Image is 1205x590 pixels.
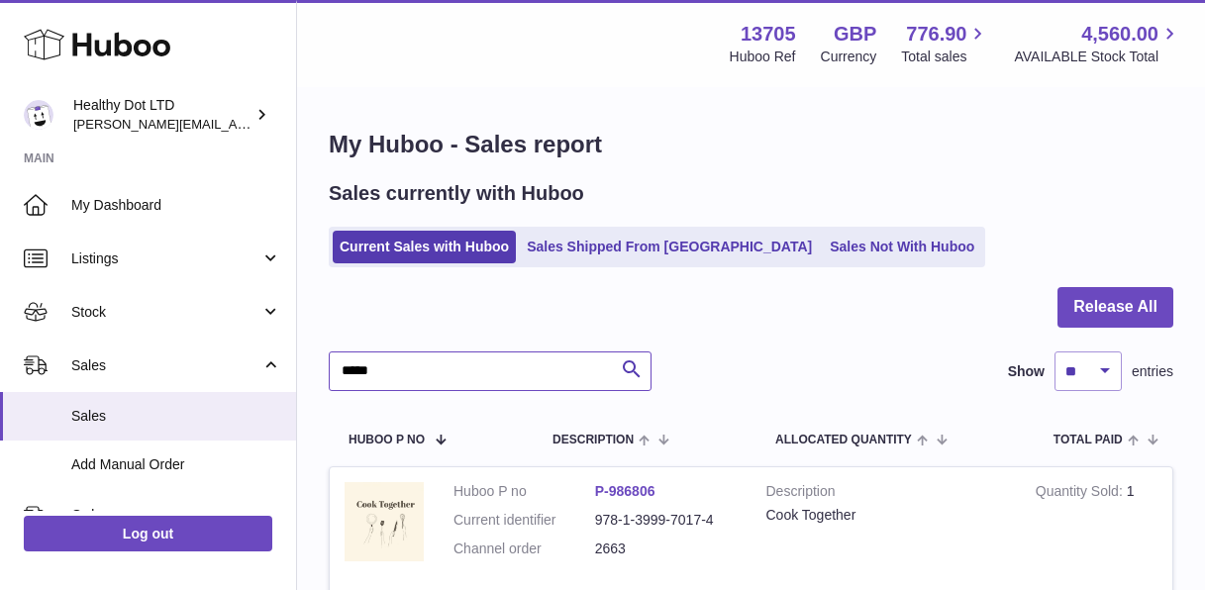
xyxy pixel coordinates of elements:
[1021,467,1172,583] td: 1
[595,540,737,558] dd: 2663
[333,231,516,263] a: Current Sales with Huboo
[71,249,260,268] span: Listings
[595,511,737,530] dd: 978-1-3999-7017-4
[24,100,53,130] img: Dorothy@healthydot.com
[329,129,1173,160] h1: My Huboo - Sales report
[71,407,281,426] span: Sales
[823,231,981,263] a: Sales Not With Huboo
[1081,21,1158,48] span: 4,560.00
[1054,434,1123,446] span: Total paid
[552,434,634,446] span: Description
[453,540,595,558] dt: Channel order
[730,48,796,66] div: Huboo Ref
[901,21,989,66] a: 776.90 Total sales
[520,231,819,263] a: Sales Shipped From [GEOGRAPHIC_DATA]
[1036,483,1127,504] strong: Quantity Sold
[71,303,260,322] span: Stock
[901,48,989,66] span: Total sales
[24,516,272,551] a: Log out
[1014,48,1181,66] span: AVAILABLE Stock Total
[766,482,1006,506] strong: Description
[73,96,251,134] div: Healthy Dot LTD
[71,455,281,474] span: Add Manual Order
[1057,287,1173,328] button: Release All
[766,506,1006,525] div: Cook Together
[834,21,876,48] strong: GBP
[345,482,424,561] img: 1716545230.png
[1014,21,1181,66] a: 4,560.00 AVAILABLE Stock Total
[329,180,584,207] h2: Sales currently with Huboo
[775,434,912,446] span: ALLOCATED Quantity
[71,356,260,375] span: Sales
[906,21,966,48] span: 776.90
[453,511,595,530] dt: Current identifier
[349,434,425,446] span: Huboo P no
[71,506,260,525] span: Orders
[595,483,655,499] a: P-986806
[453,482,595,501] dt: Huboo P no
[73,116,397,132] span: [PERSON_NAME][EMAIL_ADDRESS][DOMAIN_NAME]
[741,21,796,48] strong: 13705
[821,48,877,66] div: Currency
[1008,362,1045,381] label: Show
[71,196,281,215] span: My Dashboard
[1132,362,1173,381] span: entries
